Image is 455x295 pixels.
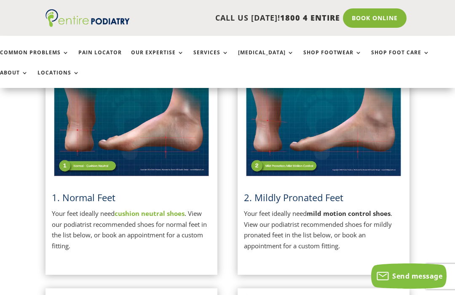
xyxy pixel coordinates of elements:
span: Send message [392,271,442,281]
img: Mildly Pronated Feet - View Podiatrist Recommended Mild Motion Control Shoes [244,66,403,179]
p: CALL US [DATE]! [130,13,340,24]
a: Entire Podiatry [45,20,130,29]
button: Send message [371,263,447,289]
a: Our Expertise [131,50,184,68]
span: 2. Mildly Pronated Feet [244,191,343,204]
a: 1. Normal Feet [52,191,115,204]
a: [MEDICAL_DATA] [238,50,294,68]
p: Your feet ideally need . View our podiatrist recommended shoes for mildly pronated feet in the li... [244,208,403,251]
p: Your feet ideally need . View our podiatrist recommended shoes for normal feet in the list below,... [52,208,211,251]
span: 1800 4 ENTIRE [280,13,340,23]
a: Pain Locator [78,50,122,68]
a: Book Online [343,8,407,28]
strong: mild motion control shoes [307,209,391,218]
a: Services [193,50,229,68]
a: Locations [37,70,80,88]
a: cushion neutral shoes [115,209,185,218]
a: Shop Footwear [303,50,362,68]
a: Shop Foot Care [371,50,430,68]
img: Normal Feet - View Podiatrist Recommended Cushion Neutral Shoes [52,66,211,179]
img: logo (1) [45,9,130,27]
